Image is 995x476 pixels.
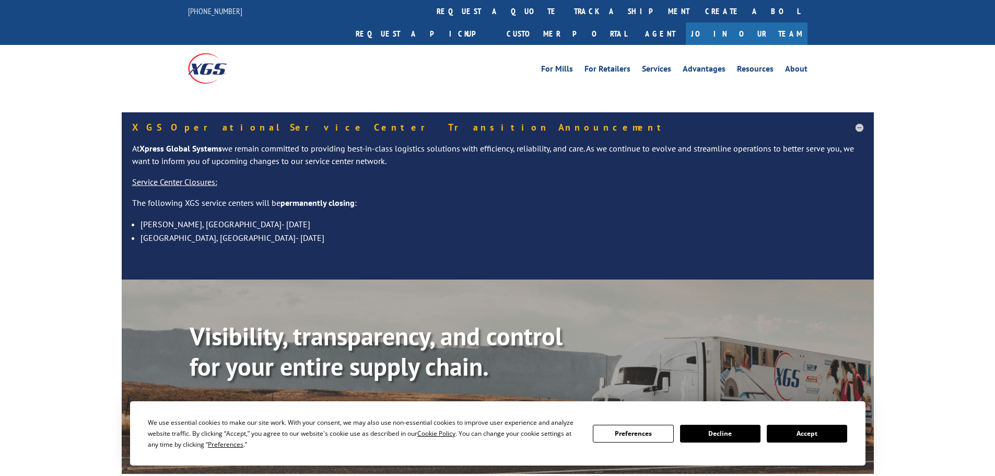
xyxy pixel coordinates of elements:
[132,197,863,218] p: The following XGS service centers will be :
[680,425,760,443] button: Decline
[148,417,580,450] div: We use essential cookies to make our site work. With your consent, we may also use non-essential ...
[737,65,774,76] a: Resources
[132,143,863,176] p: At we remain committed to providing best-in-class logistics solutions with efficiency, reliabilit...
[280,198,355,208] strong: permanently closing
[417,429,455,438] span: Cookie Policy
[130,401,865,466] div: Cookie Consent Prompt
[139,143,222,154] strong: Xpress Global Systems
[635,22,686,45] a: Agent
[208,440,243,449] span: Preferences
[141,231,863,245] li: [GEOGRAPHIC_DATA], [GEOGRAPHIC_DATA]- [DATE]
[141,217,863,231] li: [PERSON_NAME], [GEOGRAPHIC_DATA]- [DATE]
[767,425,847,443] button: Accept
[642,65,671,76] a: Services
[541,65,573,76] a: For Mills
[190,320,563,382] b: Visibility, transparency, and control for your entire supply chain.
[683,65,725,76] a: Advantages
[132,177,217,187] u: Service Center Closures:
[593,425,673,443] button: Preferences
[686,22,807,45] a: Join Our Team
[348,22,499,45] a: Request a pickup
[499,22,635,45] a: Customer Portal
[785,65,807,76] a: About
[188,6,242,16] a: [PHONE_NUMBER]
[584,65,630,76] a: For Retailers
[132,123,863,132] h5: XGS Operational Service Center Transition Announcement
